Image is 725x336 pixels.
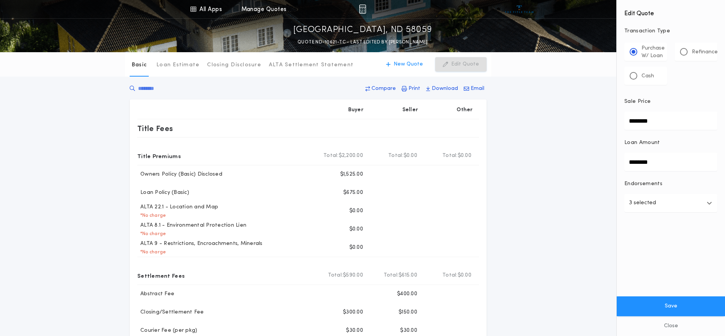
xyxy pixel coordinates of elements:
p: Settlement Fees [137,269,185,282]
p: Closing Disclosure [207,61,261,69]
p: Title Fees [137,122,173,134]
img: img [359,5,366,14]
b: Total: [442,152,458,160]
p: $675.00 [343,189,363,197]
span: $0.00 [458,272,471,279]
p: Sale Price [624,98,651,106]
p: $0.00 [349,207,363,215]
p: Seller [402,106,418,114]
span: $590.00 [343,272,363,279]
p: Purchase W/ Loan [641,45,665,60]
p: $30.00 [346,327,363,334]
button: Email [461,82,487,96]
button: Close [617,316,725,336]
input: Sale Price [624,112,717,130]
b: Total: [384,272,399,279]
p: Edit Quote [451,61,479,68]
b: Total: [323,152,339,160]
h4: Edit Quote [624,5,717,18]
p: Basic [132,61,147,69]
p: QUOTE ND-10621-TC - LAST EDITED BY [PERSON_NAME] [297,38,428,46]
button: Edit Quote [435,57,487,72]
span: $615.00 [399,272,417,279]
p: Transaction Type [624,27,717,35]
p: Email [471,85,484,93]
span: $2,200.00 [339,152,363,160]
p: Compare [371,85,396,93]
p: Owners Policy (Basic) Disclosed [137,171,222,178]
p: * No charge [137,249,166,255]
p: $0.00 [349,226,363,233]
button: Print [399,82,423,96]
p: ALTA 9 - Restrictions, Encroachments, Minerals [137,240,263,248]
p: Cash [641,72,654,80]
span: $0.00 [458,152,471,160]
p: 3 selected [629,198,656,208]
button: Compare [363,82,398,96]
p: Endorsements [624,180,717,188]
b: Total: [328,272,343,279]
button: Save [617,296,725,316]
p: $30.00 [400,327,417,334]
p: ALTA Settlement Statement [269,61,354,69]
img: vs-icon [505,5,534,13]
p: Other [457,106,473,114]
p: Closing/Settlement Fee [137,309,204,316]
p: Refinance [692,48,718,56]
button: Download [424,82,460,96]
input: Loan Amount [624,153,717,171]
p: Buyer [348,106,363,114]
button: 3 selected [624,194,717,212]
p: Loan Amount [624,139,660,147]
span: $0.00 [403,152,417,160]
p: New Quote [394,61,423,68]
p: $300.00 [343,309,363,316]
p: Loan Estimate [156,61,199,69]
p: $1,525.00 [340,171,363,178]
p: Print [408,85,420,93]
b: Total: [388,152,403,160]
p: [GEOGRAPHIC_DATA], ND 58059 [293,24,432,36]
p: Title Premiums [137,150,181,162]
p: Courier Fee (per pkg) [137,327,197,334]
p: * No charge [137,213,166,219]
p: ALTA 8.1 - Environmental Protection Lien [137,222,246,229]
p: $0.00 [349,244,363,251]
p: $150.00 [399,309,417,316]
p: Download [432,85,458,93]
b: Total: [442,272,458,279]
p: Loan Policy (Basic) [137,189,189,197]
button: New Quote [378,57,431,72]
p: * No charge [137,231,166,237]
p: ALTA 22.1 - Location and Map [137,203,218,211]
p: $400.00 [397,290,417,298]
p: Abstract Fee [137,290,174,298]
